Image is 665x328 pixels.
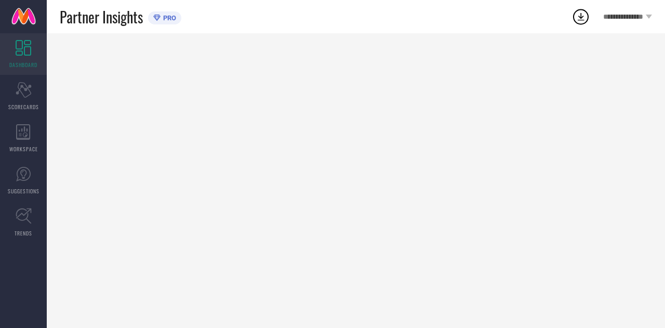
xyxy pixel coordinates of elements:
[9,61,37,69] span: DASHBOARD
[8,103,39,111] span: SCORECARDS
[60,6,143,28] span: Partner Insights
[571,7,590,26] div: Open download list
[8,187,39,195] span: SUGGESTIONS
[161,14,176,22] span: PRO
[15,229,32,237] span: TRENDS
[9,145,38,153] span: WORKSPACE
